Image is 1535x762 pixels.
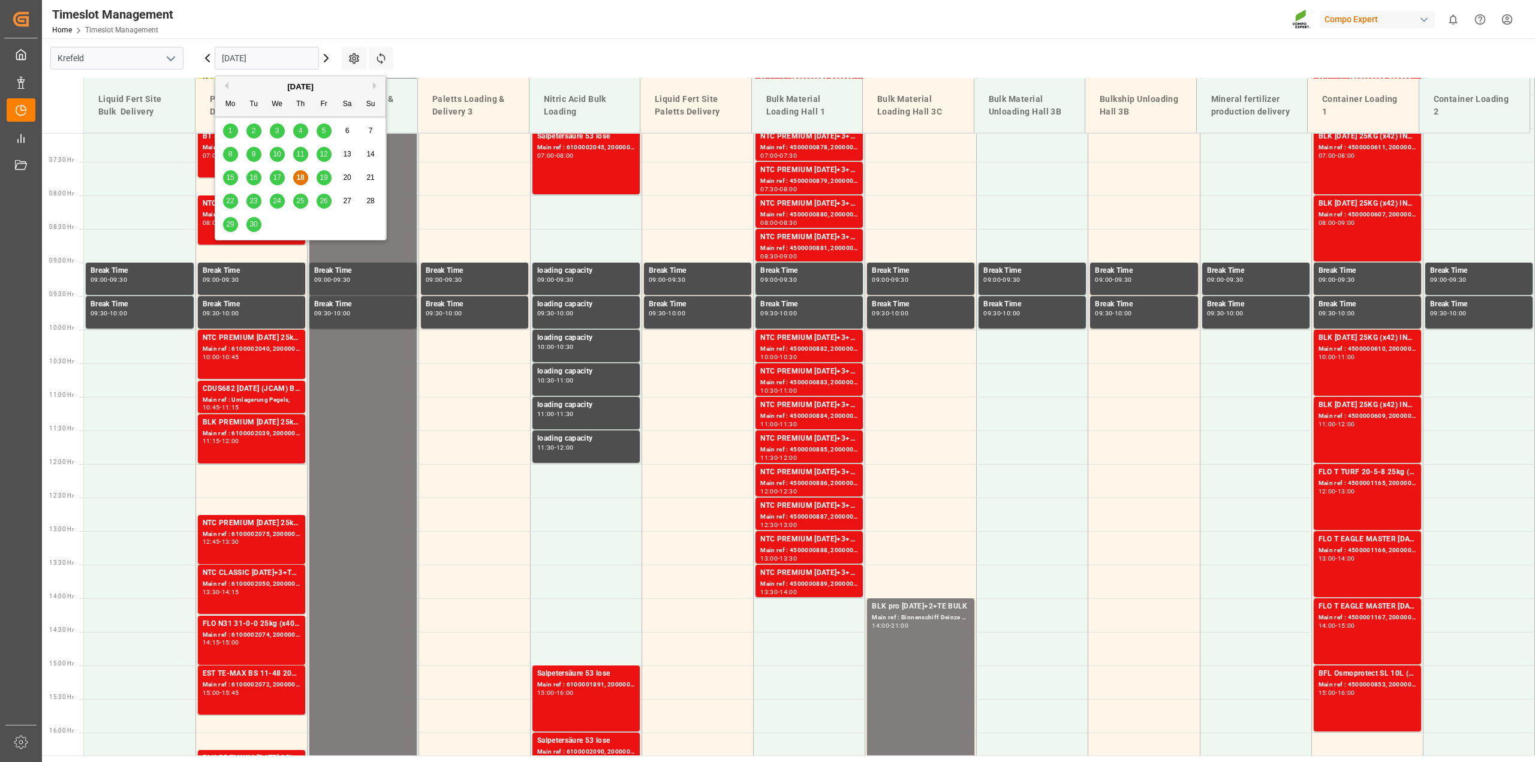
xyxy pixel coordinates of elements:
[203,277,220,282] div: 09:00
[760,164,858,176] div: NTC PREMIUM [DATE]+3+TE BULK
[778,354,779,360] div: -
[983,277,1001,282] div: 09:00
[110,277,127,282] div: 09:30
[872,299,970,311] div: Break Time
[666,311,668,316] div: -
[203,143,300,153] div: Main ref : 6100001659, 2000000603 2000001179;2000000603 2000000603;2000000616
[760,399,858,411] div: NTC PREMIUM [DATE]+3+TE BULK
[1447,277,1449,282] div: -
[760,220,778,225] div: 08:00
[1338,220,1355,225] div: 09:00
[760,254,778,259] div: 08:30
[270,170,285,185] div: Choose Wednesday, September 17th, 2025
[891,311,908,316] div: 10:00
[555,277,556,282] div: -
[49,324,74,331] span: 10:00 Hr
[373,82,380,89] button: Next Month
[343,173,351,182] span: 20
[363,170,378,185] div: Choose Sunday, September 21st, 2025
[1335,277,1337,282] div: -
[49,358,74,365] span: 10:30 Hr
[984,88,1076,123] div: Bulk Material Unloading Hall 3B
[108,311,110,316] div: -
[760,378,858,388] div: Main ref : 4500000883, 2000000854
[322,127,326,135] span: 5
[363,147,378,162] div: Choose Sunday, September 14th, 2025
[1003,277,1020,282] div: 09:30
[340,147,355,162] div: Choose Saturday, September 13th, 2025
[668,277,685,282] div: 09:30
[270,124,285,138] div: Choose Wednesday, September 3rd, 2025
[363,194,378,209] div: Choose Sunday, September 28th, 2025
[537,344,555,350] div: 10:00
[555,411,556,417] div: -
[760,243,858,254] div: Main ref : 4500000881, 2000000854
[219,277,221,282] div: -
[252,127,256,135] span: 2
[1319,421,1336,427] div: 11:00
[983,265,1081,277] div: Break Time
[91,299,189,311] div: Break Time
[556,277,574,282] div: 09:30
[246,97,261,112] div: Tu
[1319,153,1336,158] div: 07:00
[649,277,666,282] div: 09:00
[778,186,779,192] div: -
[649,299,747,311] div: Break Time
[1449,277,1467,282] div: 09:30
[1467,6,1494,33] button: Help Center
[443,311,445,316] div: -
[161,49,179,68] button: open menu
[49,391,74,398] span: 11:00 Hr
[779,186,797,192] div: 08:00
[445,311,462,316] div: 10:00
[983,311,1001,316] div: 09:30
[1224,277,1226,282] div: -
[1206,88,1298,123] div: Mineral fertilizer production delivery
[270,194,285,209] div: Choose Wednesday, September 24th, 2025
[1338,153,1355,158] div: 08:00
[779,277,797,282] div: 09:30
[1319,399,1416,411] div: BLK [DATE] 25KG (x42) INT MTO
[426,265,523,277] div: Break Time
[1338,311,1355,316] div: 10:00
[52,26,72,34] a: Home
[219,405,221,410] div: -
[778,277,779,282] div: -
[760,299,858,311] div: Break Time
[1430,299,1528,311] div: Break Time
[203,131,300,143] div: BT SPORT [DATE] 25%UH 3M 25kg (x40) INTFLO T PERM [DATE] 25kg (x40) INTHAK Grün 20-5-10-2 25kg (x...
[222,277,239,282] div: 09:30
[205,88,297,123] div: Paletts Loading & Delivery 1
[1207,311,1224,316] div: 09:30
[331,277,333,282] div: -
[760,131,858,143] div: NTC PREMIUM [DATE]+3+TE BULK
[222,311,239,316] div: 10:00
[555,311,556,316] div: -
[363,124,378,138] div: Choose Sunday, September 7th, 2025
[1319,299,1416,311] div: Break Time
[779,354,797,360] div: 10:30
[246,217,261,232] div: Choose Tuesday, September 30th, 2025
[760,231,858,243] div: NTC PREMIUM [DATE]+3+TE BULK
[778,254,779,259] div: -
[537,399,635,411] div: loading capacity
[366,197,374,205] span: 28
[1320,8,1440,31] button: Compo Expert
[1319,277,1336,282] div: 09:00
[445,277,462,282] div: 09:30
[779,153,797,158] div: 07:30
[1319,210,1416,220] div: Main ref : 4500000607, 2000000557
[778,388,779,393] div: -
[91,311,108,316] div: 09:30
[778,220,779,225] div: -
[246,147,261,162] div: Choose Tuesday, September 9th, 2025
[760,421,778,427] div: 11:00
[760,186,778,192] div: 07:30
[778,421,779,427] div: -
[779,220,797,225] div: 08:30
[891,277,908,282] div: 09:30
[428,88,519,123] div: Paletts Loading & Delivery 3
[314,265,412,277] div: Break Time
[320,173,327,182] span: 19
